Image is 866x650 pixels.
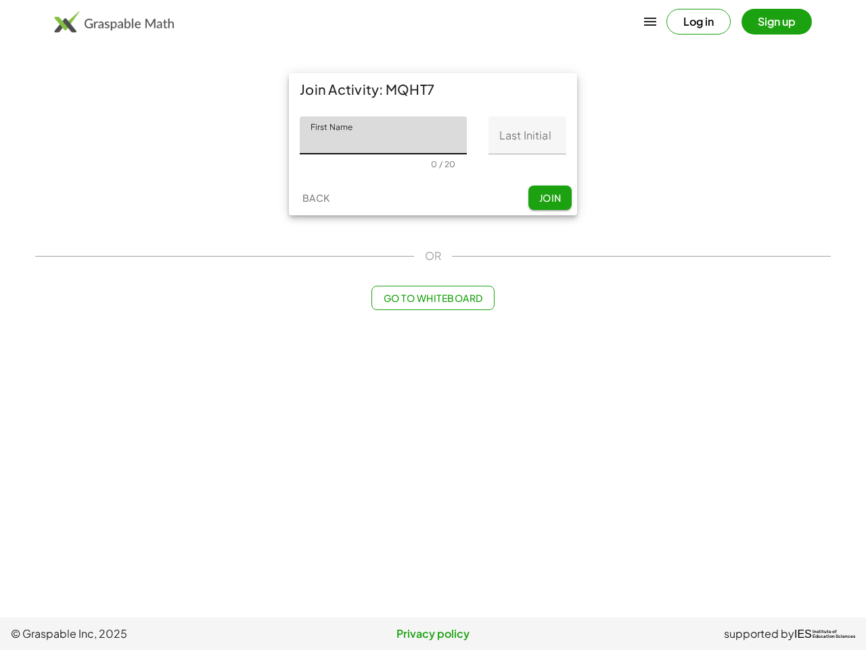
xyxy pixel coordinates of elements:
[742,9,812,35] button: Sign up
[11,626,292,642] span: © Graspable Inc, 2025
[302,192,329,204] span: Back
[666,9,731,35] button: Log in
[371,286,494,310] button: Go to Whiteboard
[431,159,455,169] div: 0 / 20
[289,73,577,106] div: Join Activity: MQHT7
[294,186,338,210] button: Back
[724,626,794,642] span: supported by
[539,192,561,204] span: Join
[794,626,855,642] a: IESInstitute ofEducation Sciences
[813,630,855,639] span: Institute of Education Sciences
[383,292,482,304] span: Go to Whiteboard
[528,186,572,210] button: Join
[292,626,574,642] a: Privacy policy
[425,248,441,264] span: OR
[794,628,812,641] span: IES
